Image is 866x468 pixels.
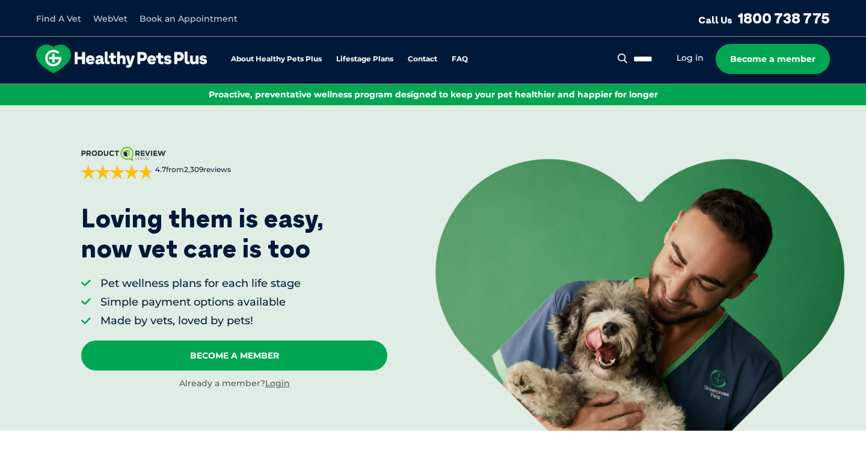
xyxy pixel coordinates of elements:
[81,340,387,371] a: Become A Member
[36,45,207,73] img: hpp-logo
[100,313,301,328] li: Made by vets, loved by pets!
[155,165,166,174] strong: 4.7
[435,159,844,431] img: <p>Loving them is easy, <br /> now vet care is too</p>
[698,9,830,27] a: Call Us1800 738 775
[93,13,127,24] a: WebVet
[408,55,437,63] a: Contact
[209,89,658,100] span: Proactive, preventative wellness program designed to keep your pet healthier and happier for longer
[452,55,468,63] a: FAQ
[677,52,704,64] a: Log in
[184,165,231,174] span: 2,309 reviews
[81,147,387,179] a: 4.7from2,309reviews
[716,44,830,74] a: Become a member
[153,165,231,175] span: from
[615,52,630,64] button: Search
[100,276,301,291] li: Pet wellness plans for each life stage
[36,13,81,24] a: Find A Vet
[140,13,238,24] a: Book an Appointment
[698,14,732,26] span: Call Us
[336,55,393,63] a: Lifestage Plans
[231,55,322,63] a: About Healthy Pets Plus
[81,165,153,179] div: 4.7 out of 5 stars
[81,378,387,390] div: Already a member?
[100,295,301,310] li: Simple payment options available
[81,203,324,264] p: Loving them is easy, now vet care is too
[265,378,290,389] a: Login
